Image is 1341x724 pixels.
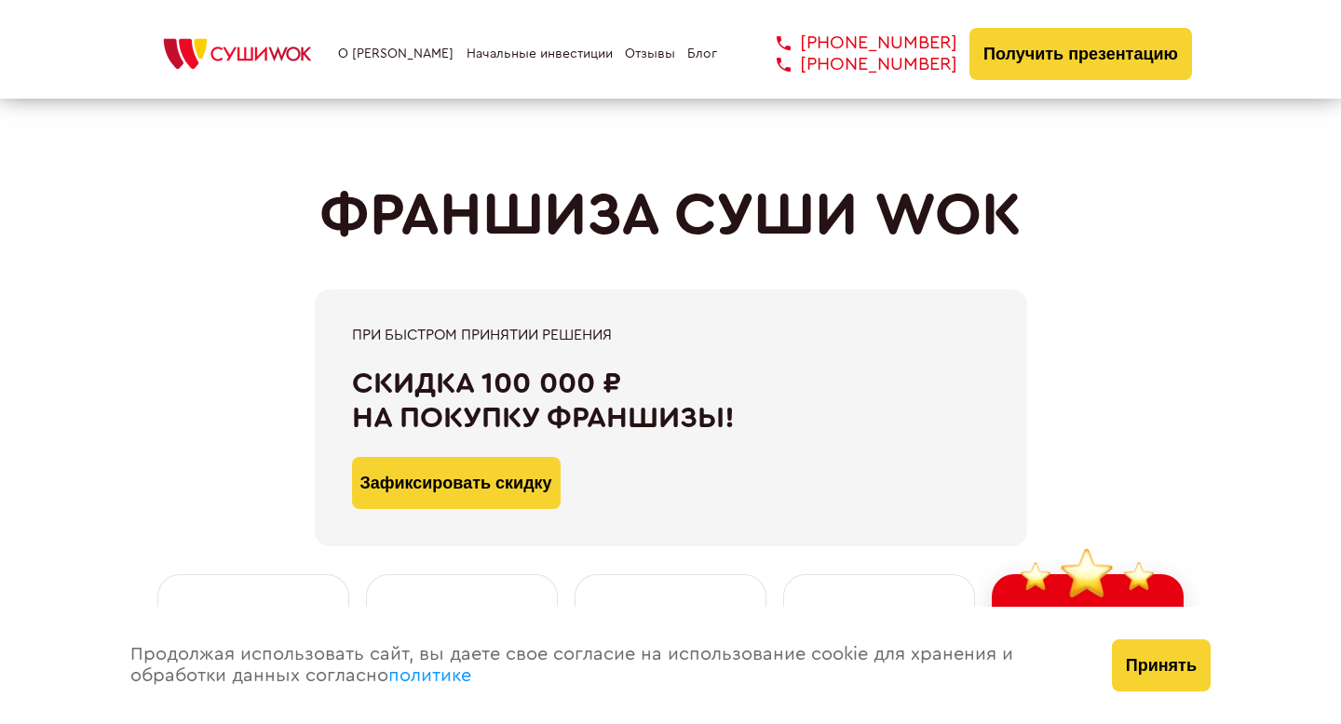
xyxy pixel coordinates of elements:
h1: ФРАНШИЗА СУШИ WOK [319,181,1022,250]
a: Блог [687,47,717,61]
button: Получить презентацию [969,28,1192,80]
a: [PHONE_NUMBER] [749,33,957,54]
a: [PHONE_NUMBER] [749,54,957,75]
button: Зафиксировать скидку [352,457,561,509]
div: Скидка 100 000 ₽ на покупку франшизы! [352,367,990,436]
a: политике [388,666,471,685]
a: Начальные инвестиции [467,47,613,61]
a: О [PERSON_NAME] [338,47,454,61]
img: СУШИWOK [149,34,326,74]
button: Принять [1112,639,1211,691]
div: При быстром принятии решения [352,327,990,343]
a: Отзывы [625,47,675,61]
div: Продолжая использовать сайт, вы даете свое согласие на использование cookie для хранения и обрабо... [112,607,1093,724]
